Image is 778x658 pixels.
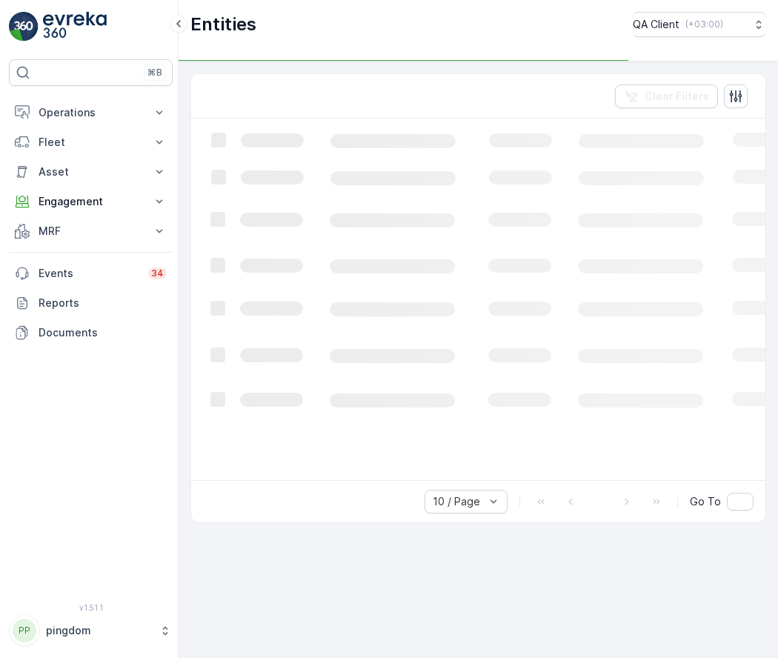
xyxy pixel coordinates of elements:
[39,325,167,340] p: Documents
[9,127,173,157] button: Fleet
[39,164,143,179] p: Asset
[46,623,152,638] p: pingdom
[9,12,39,41] img: logo
[147,67,162,79] p: ⌘B
[9,288,173,318] a: Reports
[633,17,679,32] p: QA Client
[633,12,766,37] button: QA Client(+03:00)
[39,296,167,310] p: Reports
[151,267,164,279] p: 34
[685,19,723,30] p: ( +03:00 )
[645,89,709,104] p: Clear Filters
[9,157,173,187] button: Asset
[9,615,173,646] button: PPpingdom
[9,259,173,288] a: Events34
[39,266,139,281] p: Events
[39,105,143,120] p: Operations
[13,619,36,642] div: PP
[39,224,143,239] p: MRF
[190,13,256,36] p: Entities
[9,98,173,127] button: Operations
[39,194,143,209] p: Engagement
[9,216,173,246] button: MRF
[39,135,143,150] p: Fleet
[43,12,107,41] img: logo_light-DOdMpM7g.png
[9,318,173,348] a: Documents
[9,187,173,216] button: Engagement
[690,494,721,509] span: Go To
[9,603,173,612] span: v 1.51.1
[615,84,718,108] button: Clear Filters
